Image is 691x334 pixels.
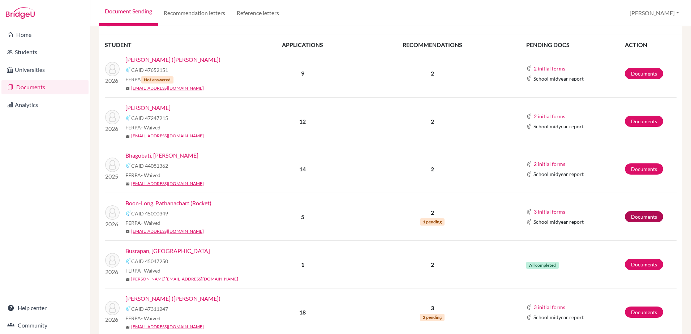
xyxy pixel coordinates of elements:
[420,314,445,321] span: 2 pending
[526,262,559,269] span: All completed
[125,325,130,329] span: mail
[125,163,131,168] img: Common App logo
[125,76,173,83] span: FERPA
[301,261,304,268] b: 1
[125,151,198,160] a: Bhagobati, [PERSON_NAME]
[356,260,508,269] p: 2
[125,115,131,121] img: Common App logo
[533,112,566,120] button: 2 initial forms
[105,267,120,276] p: 2026
[131,257,168,265] span: CAID 45047250
[131,210,168,217] span: CAID 45000349
[533,218,584,226] span: School midyear report
[105,76,120,85] p: 2026
[403,41,462,48] span: RECOMMENDATIONS
[125,124,160,131] span: FERPA
[533,160,566,168] button: 2 initial forms
[533,170,584,178] span: School midyear report
[125,277,130,282] span: mail
[625,116,663,127] a: Documents
[131,180,204,187] a: [EMAIL_ADDRESS][DOMAIN_NAME]
[125,182,130,186] span: mail
[625,259,663,270] a: Documents
[105,253,120,267] img: Busrapan, Pran
[301,213,304,220] b: 5
[125,134,130,138] span: mail
[141,124,160,130] span: - Waived
[125,230,130,234] span: mail
[356,304,508,312] p: 3
[533,64,566,73] button: 2 initial forms
[301,70,304,77] b: 9
[625,68,663,79] a: Documents
[526,304,532,310] img: Common App logo
[526,171,532,177] img: Common App logo
[1,27,89,42] a: Home
[105,172,120,181] p: 2025
[105,40,249,50] th: STUDENT
[1,45,89,59] a: Students
[1,63,89,77] a: Universities
[131,228,204,235] a: [EMAIL_ADDRESS][DOMAIN_NAME]
[141,267,160,274] span: - Waived
[131,162,168,170] span: CAID 44081362
[356,208,508,217] p: 2
[625,307,663,318] a: Documents
[125,55,220,64] a: [PERSON_NAME] ([PERSON_NAME])
[131,276,238,282] a: [PERSON_NAME][EMAIL_ADDRESS][DOMAIN_NAME]
[125,258,131,264] img: Common App logo
[125,67,131,73] img: Common App logo
[125,314,160,322] span: FERPA
[299,118,306,125] b: 12
[125,210,131,216] img: Common App logo
[105,205,120,220] img: Boon-Long, Pathanachart (Rocket)
[131,66,168,74] span: CAID 47652151
[125,247,210,255] a: Busrapan, [GEOGRAPHIC_DATA]
[125,171,160,179] span: FERPA
[299,166,306,172] b: 14
[105,124,120,133] p: 2026
[141,172,160,178] span: - Waived
[131,324,204,330] a: [EMAIL_ADDRESS][DOMAIN_NAME]
[105,301,120,315] img: Chiang, Mao-Cheng (Jason)
[420,218,445,226] span: 1 pending
[131,114,168,122] span: CAID 47247215
[141,220,160,226] span: - Waived
[105,110,120,124] img: Baljee, Aryaveer
[533,303,566,311] button: 3 initial forms
[526,124,532,129] img: Common App logo
[625,40,677,50] th: ACTION
[125,306,131,312] img: Common App logo
[1,80,89,94] a: Documents
[1,98,89,112] a: Analytics
[125,267,160,274] span: FERPA
[1,301,89,315] a: Help center
[125,294,220,303] a: [PERSON_NAME] ([PERSON_NAME])
[533,123,584,130] span: School midyear report
[533,313,584,321] span: School midyear report
[282,41,323,48] span: APPLICATIONS
[125,199,211,207] a: Boon-Long, Pathanachart (Rocket)
[125,103,171,112] a: [PERSON_NAME]
[1,318,89,333] a: Community
[141,76,173,83] span: Not answered
[526,76,532,81] img: Common App logo
[526,65,532,71] img: Common App logo
[356,69,508,78] p: 2
[125,219,160,227] span: FERPA
[533,207,566,216] button: 3 initial forms
[526,114,532,119] img: Common App logo
[626,6,682,20] button: [PERSON_NAME]
[105,62,120,76] img: Arnold, Maximillian (Max)
[625,211,663,222] a: Documents
[526,209,532,215] img: Common App logo
[526,41,570,48] span: PENDING DOCS
[299,309,306,316] b: 18
[105,220,120,228] p: 2026
[105,158,120,172] img: Bhagobati, Henry
[533,75,584,82] span: School midyear report
[526,219,532,225] img: Common App logo
[526,161,532,167] img: Common App logo
[125,86,130,91] span: mail
[356,117,508,126] p: 2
